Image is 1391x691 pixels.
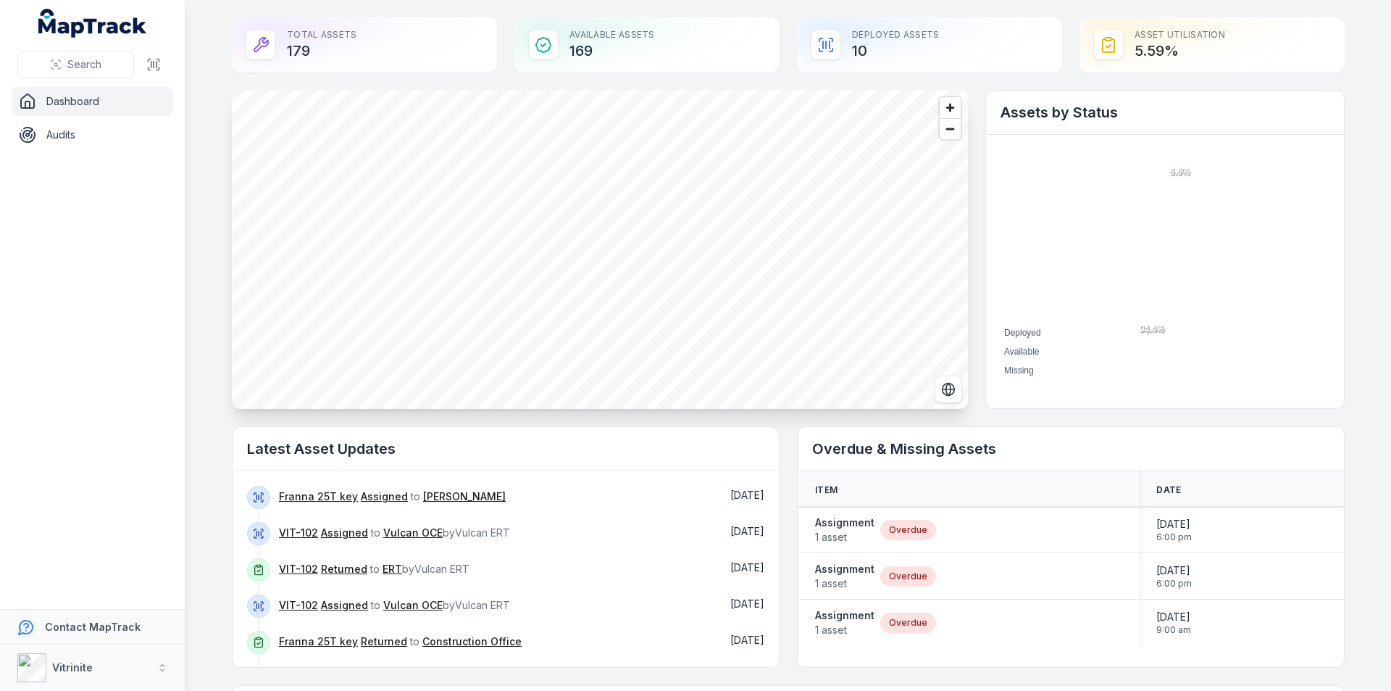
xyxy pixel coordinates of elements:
[880,613,936,633] div: Overdue
[730,489,764,501] span: [DATE]
[52,661,93,674] strong: Vitrinite
[1156,578,1192,589] span: 6:00 pm
[730,597,764,610] span: [DATE]
[361,489,408,504] a: Assigned
[730,634,764,646] time: 20/08/2025, 12:13:08 pm
[279,526,510,539] span: to by Vulcan ERT
[815,516,874,530] strong: Assignment
[1156,610,1191,624] span: [DATE]
[321,562,367,576] a: Returned
[45,621,141,633] strong: Contact MapTrack
[383,562,402,576] a: ERT
[279,563,469,575] span: to by Vulcan ERT
[1004,347,1039,357] span: Available
[730,489,764,501] time: 21/08/2025, 8:58:20 am
[1156,563,1192,589] time: 09/07/2025, 6:00:00 pm
[1156,624,1191,636] span: 9:00 am
[730,597,764,610] time: 20/08/2025, 12:56:23 pm
[232,90,968,409] canvas: Map
[730,525,764,537] span: [DATE]
[1156,517,1192,543] time: 09/07/2025, 6:00:00 pm
[1156,517,1192,531] span: [DATE]
[423,489,506,504] a: [PERSON_NAME]
[1156,484,1181,496] span: Date
[815,576,874,591] span: 1 asset
[940,118,961,139] button: Zoom out
[321,526,368,540] a: Assigned
[279,598,318,613] a: VIT-102
[361,634,407,649] a: Returned
[880,520,936,540] div: Overdue
[1004,365,1034,376] span: Missing
[1004,328,1041,338] span: Deployed
[279,634,358,649] a: Franna 25T key
[730,525,764,537] time: 21/08/2025, 8:46:39 am
[12,120,173,149] a: Audits
[17,51,134,78] button: Search
[730,561,764,574] span: [DATE]
[383,526,443,540] a: Vulcan OCE
[279,562,318,576] a: VIT-102
[730,561,764,574] time: 20/08/2025, 4:44:11 pm
[935,376,962,403] button: Switch to Satellite View
[815,623,874,637] span: 1 asset
[67,57,101,72] span: Search
[815,484,837,496] span: Item
[815,530,874,545] span: 1 asset
[730,634,764,646] span: [DATE]
[812,439,1329,459] h2: Overdue & Missing Assets
[38,9,147,38] a: MapTrack
[815,608,874,637] a: Assignment1 asset
[1156,610,1191,636] time: 14/07/2025, 9:00:00 am
[321,598,368,613] a: Assigned
[12,87,173,116] a: Dashboard
[815,562,874,576] strong: Assignment
[1156,563,1192,578] span: [DATE]
[279,526,318,540] a: VIT-102
[815,562,874,591] a: Assignment1 asset
[279,489,358,504] a: Franna 25T key
[422,634,522,649] a: Construction Office
[279,599,510,611] span: to by Vulcan ERT
[815,608,874,623] strong: Assignment
[815,516,874,545] a: Assignment1 asset
[383,598,443,613] a: Vulcan OCE
[1156,531,1192,543] span: 6:00 pm
[279,490,506,502] span: to
[247,439,764,459] h2: Latest Asset Updates
[1001,102,1329,123] h2: Assets by Status
[279,635,522,647] span: to
[940,97,961,118] button: Zoom in
[880,566,936,587] div: Overdue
